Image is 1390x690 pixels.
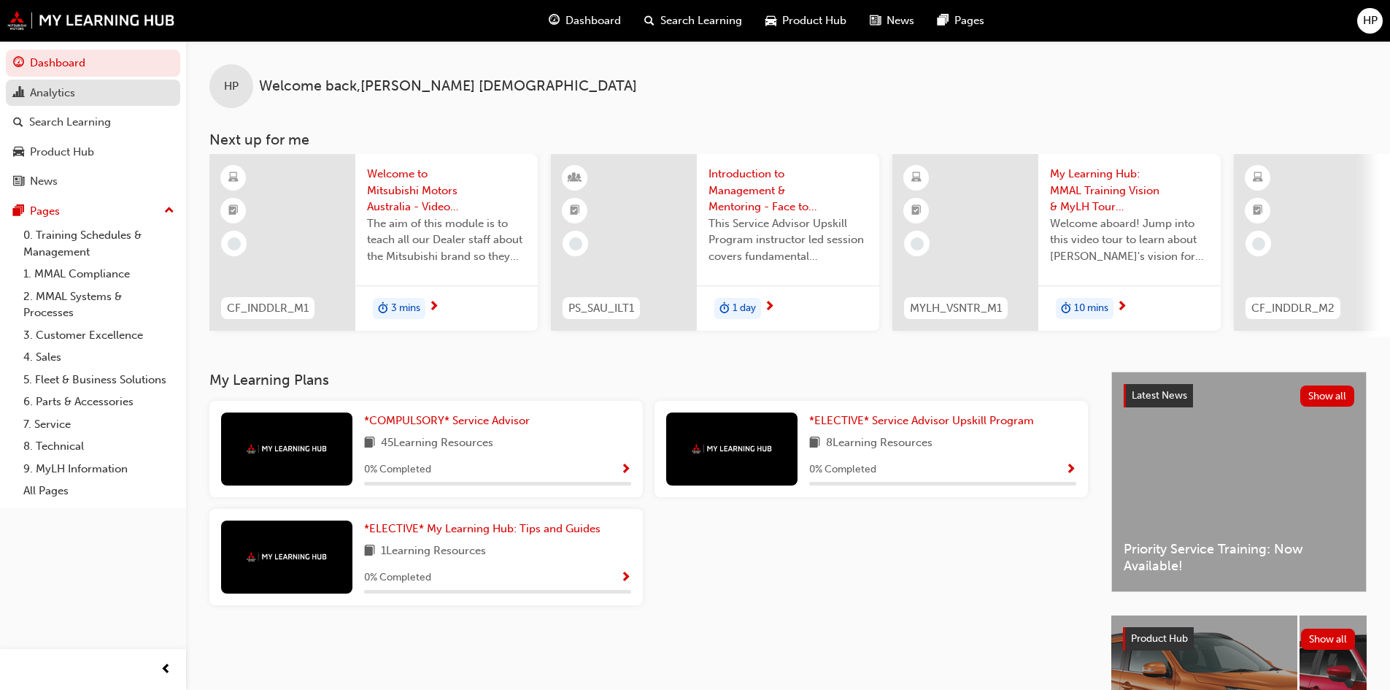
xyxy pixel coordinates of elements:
[910,300,1002,317] span: MYLH_VSNTR_M1
[161,661,171,679] span: prev-icon
[6,50,180,77] a: Dashboard
[733,300,756,317] span: 1 day
[6,198,180,225] button: Pages
[1357,8,1383,34] button: HP
[1111,372,1367,592] a: Latest NewsShow allPriority Service Training: Now Available!
[1124,541,1354,574] span: Priority Service Training: Now Available!
[18,224,180,263] a: 0. Training Schedules & Management
[719,299,730,318] span: duration-icon
[537,6,633,36] a: guage-iconDashboard
[209,372,1088,388] h3: My Learning Plans
[247,552,327,561] img: mmal
[926,6,996,36] a: pages-iconPages
[1252,237,1265,250] span: learningRecordVerb_NONE-icon
[18,369,180,391] a: 5. Fleet & Business Solutions
[6,139,180,166] a: Product Hub
[1131,632,1188,645] span: Product Hub
[1132,389,1187,402] span: Latest News
[164,202,174,221] span: up-icon
[1300,386,1355,407] button: Show all
[364,543,375,561] span: book-icon
[381,434,493,453] span: 45 Learning Resources
[6,80,180,107] a: Analytics
[692,444,772,453] img: mmal
[870,12,881,30] span: news-icon
[809,434,820,453] span: book-icon
[1065,461,1076,479] button: Show Progress
[911,169,922,188] span: learningResourceType_ELEARNING-icon
[6,109,180,136] a: Search Learning
[228,237,241,250] span: learningRecordVerb_NONE-icon
[18,458,180,480] a: 9. MyLH Information
[18,413,180,436] a: 7. Service
[569,237,582,250] span: learningRecordVerb_NONE-icon
[247,444,327,453] img: mmal
[224,78,239,95] span: HP
[708,166,868,215] span: Introduction to Management & Mentoring - Face to Face Instructor Led Training (Service Advisor Up...
[644,12,655,30] span: search-icon
[364,522,601,535] span: *ELECTIVE* My Learning Hub: Tips and Guides
[826,434,933,453] span: 8 Learning Resources
[633,6,754,36] a: search-iconSearch Learning
[782,12,846,29] span: Product Hub
[620,572,631,585] span: Show Progress
[18,285,180,324] a: 2. MMAL Systems & Processes
[428,301,439,314] span: next-icon
[660,12,742,29] span: Search Learning
[1253,202,1263,221] span: booktick-icon
[18,346,180,369] a: 4. Sales
[209,154,538,331] a: CF_INDDLR_M1Welcome to Mitsubishi Motors Australia - Video (Dealer Induction)The aim of this modu...
[30,203,60,220] div: Pages
[1050,166,1209,215] span: My Learning Hub: MMAL Training Vision & MyLH Tour (Elective)
[1253,169,1263,188] span: learningResourceType_ELEARNING-icon
[18,435,180,458] a: 8. Technical
[570,202,580,221] span: booktick-icon
[938,12,949,30] span: pages-icon
[13,205,24,218] span: pages-icon
[18,480,180,502] a: All Pages
[809,414,1034,427] span: *ELECTIVE* Service Advisor Upskill Program
[29,114,111,131] div: Search Learning
[13,87,24,100] span: chart-icon
[954,12,984,29] span: Pages
[259,78,637,95] span: Welcome back , [PERSON_NAME] [DEMOGRAPHIC_DATA]
[13,57,24,70] span: guage-icon
[1061,299,1071,318] span: duration-icon
[30,85,75,101] div: Analytics
[809,461,876,478] span: 0 % Completed
[1065,464,1076,477] span: Show Progress
[809,413,1040,429] a: *ELECTIVE* Service Advisor Upskill Program
[1074,300,1108,317] span: 10 mins
[18,391,180,413] a: 6. Parts & Accessories
[551,154,879,331] a: PS_SAU_ILT1Introduction to Management & Mentoring - Face to Face Instructor Led Training (Service...
[186,131,1390,148] h3: Next up for me
[367,215,526,265] span: The aim of this module is to teach all our Dealer staff about the Mitsubishi brand so they demons...
[364,461,431,478] span: 0 % Completed
[364,521,606,537] a: *ELECTIVE* My Learning Hub: Tips and Guides
[754,6,858,36] a: car-iconProduct Hub
[620,461,631,479] button: Show Progress
[13,116,23,129] span: search-icon
[764,301,775,314] span: next-icon
[1050,215,1209,265] span: Welcome aboard! Jump into this video tour to learn about [PERSON_NAME]'s vision for your learning...
[6,168,180,195] a: News
[565,12,621,29] span: Dashboard
[391,300,420,317] span: 3 mins
[228,202,239,221] span: booktick-icon
[765,12,776,30] span: car-icon
[620,569,631,587] button: Show Progress
[13,146,24,159] span: car-icon
[858,6,926,36] a: news-iconNews
[708,215,868,265] span: This Service Advisor Upskill Program instructor led session covers fundamental management styles ...
[367,166,526,215] span: Welcome to Mitsubishi Motors Australia - Video (Dealer Induction)
[570,169,580,188] span: learningResourceType_INSTRUCTOR_LED-icon
[1123,627,1355,651] a: Product HubShow all
[381,543,486,561] span: 1 Learning Resources
[7,11,175,30] img: mmal
[892,154,1221,331] a: MYLH_VSNTR_M1My Learning Hub: MMAL Training Vision & MyLH Tour (Elective)Welcome aboard! Jump int...
[1116,301,1127,314] span: next-icon
[568,300,634,317] span: PS_SAU_ILT1
[911,202,922,221] span: booktick-icon
[620,464,631,477] span: Show Progress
